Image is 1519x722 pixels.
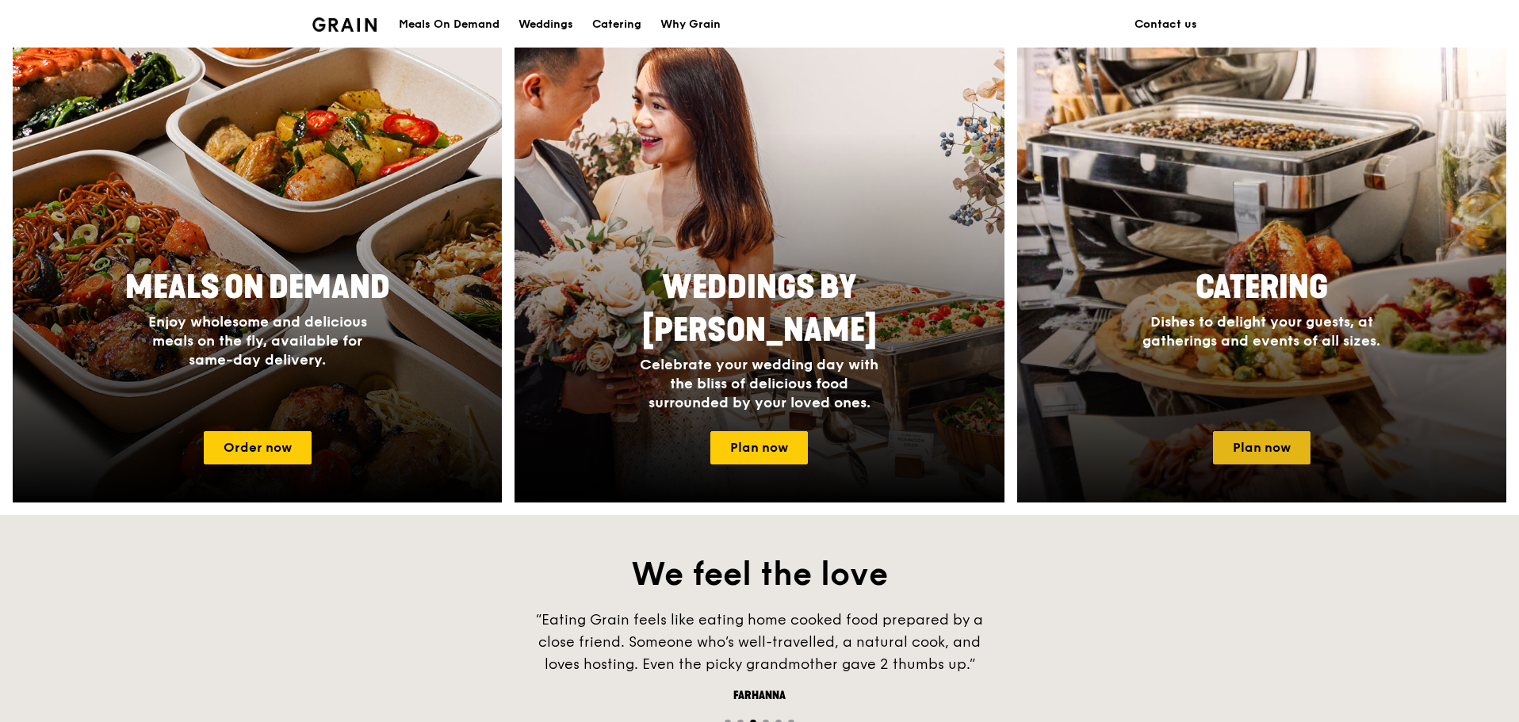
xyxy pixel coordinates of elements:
div: Weddings [518,1,573,48]
a: Weddings by [PERSON_NAME]Celebrate your wedding day with the bliss of delicious food surrounded b... [515,41,1004,502]
div: Meals On Demand [399,1,499,48]
a: Plan now [1213,431,1310,464]
a: CateringDishes to delight your guests, at gatherings and events of all sizes.Plan now [1017,41,1506,502]
a: Plan now [710,431,808,464]
img: Grain [312,17,377,32]
a: Contact us [1125,1,1207,48]
span: Celebrate your wedding day with the bliss of delicious food surrounded by your loved ones. [640,356,878,411]
a: Why Grain [651,1,730,48]
div: Why Grain [660,1,721,48]
a: Order now [204,431,312,464]
span: Enjoy wholesome and delicious meals on the fly, available for same-day delivery. [148,313,367,369]
a: Catering [583,1,651,48]
div: Catering [592,1,641,48]
span: Dishes to delight your guests, at gatherings and events of all sizes. [1142,313,1380,350]
span: Weddings by [PERSON_NAME] [642,269,877,350]
span: Meals On Demand [125,269,390,307]
span: Catering [1196,269,1328,307]
a: Weddings [509,1,583,48]
a: Meals On DemandEnjoy wholesome and delicious meals on the fly, available for same-day delivery.Or... [13,41,502,502]
div: “Eating Grain feels like eating home cooked food prepared by a close friend. Someone who’s well-t... [522,609,997,675]
div: Farhanna [522,688,997,704]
